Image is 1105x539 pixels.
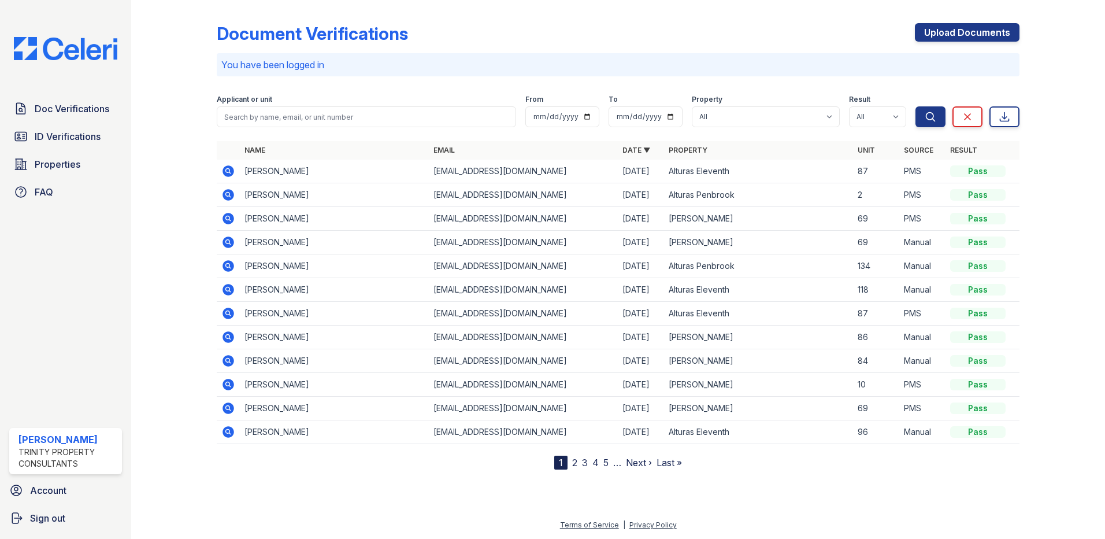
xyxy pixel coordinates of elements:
[692,95,722,104] label: Property
[560,520,619,529] a: Terms of Service
[618,397,664,420] td: [DATE]
[592,457,599,468] a: 4
[904,146,933,154] a: Source
[429,254,618,278] td: [EMAIL_ADDRESS][DOMAIN_NAME]
[5,479,127,502] a: Account
[853,254,899,278] td: 134
[35,185,53,199] span: FAQ
[664,278,853,302] td: Alturas Eleventh
[950,165,1006,177] div: Pass
[618,160,664,183] td: [DATE]
[849,95,870,104] label: Result
[899,207,945,231] td: PMS
[244,146,265,154] a: Name
[853,231,899,254] td: 69
[664,231,853,254] td: [PERSON_NAME]
[618,302,664,326] td: [DATE]
[9,153,122,176] a: Properties
[240,349,429,373] td: [PERSON_NAME]
[217,95,272,104] label: Applicant or unit
[429,420,618,444] td: [EMAIL_ADDRESS][DOMAIN_NAME]
[899,183,945,207] td: PMS
[618,278,664,302] td: [DATE]
[899,254,945,278] td: Manual
[433,146,455,154] a: Email
[622,146,650,154] a: Date ▼
[853,326,899,349] td: 86
[664,397,853,420] td: [PERSON_NAME]
[915,23,1019,42] a: Upload Documents
[429,397,618,420] td: [EMAIL_ADDRESS][DOMAIN_NAME]
[429,302,618,326] td: [EMAIL_ADDRESS][DOMAIN_NAME]
[626,457,652,468] a: Next ›
[853,278,899,302] td: 118
[899,278,945,302] td: Manual
[618,373,664,397] td: [DATE]
[899,397,945,420] td: PMS
[429,207,618,231] td: [EMAIL_ADDRESS][DOMAIN_NAME]
[35,102,109,116] span: Doc Verifications
[853,160,899,183] td: 87
[429,183,618,207] td: [EMAIL_ADDRESS][DOMAIN_NAME]
[240,254,429,278] td: [PERSON_NAME]
[240,278,429,302] td: [PERSON_NAME]
[240,207,429,231] td: [PERSON_NAME]
[664,302,853,326] td: Alturas Eleventh
[618,183,664,207] td: [DATE]
[240,373,429,397] td: [PERSON_NAME]
[221,58,1015,72] p: You have been logged in
[5,507,127,530] button: Sign out
[899,302,945,326] td: PMS
[429,373,618,397] td: [EMAIL_ADDRESS][DOMAIN_NAME]
[618,231,664,254] td: [DATE]
[657,457,682,468] a: Last »
[899,349,945,373] td: Manual
[429,160,618,183] td: [EMAIL_ADDRESS][DOMAIN_NAME]
[240,183,429,207] td: [PERSON_NAME]
[5,37,127,60] img: CE_Logo_Blue-a8612792a0a2168367f1c8372b55b34899dd931a85d93a1a3d3e32e68fde9ad4.png
[664,420,853,444] td: Alturas Eleventh
[853,397,899,420] td: 69
[613,456,621,470] span: …
[664,254,853,278] td: Alturas Penbrook
[950,237,1006,248] div: Pass
[429,349,618,373] td: [EMAIL_ADDRESS][DOMAIN_NAME]
[240,302,429,326] td: [PERSON_NAME]
[554,456,568,470] div: 1
[240,397,429,420] td: [PERSON_NAME]
[853,302,899,326] td: 87
[899,231,945,254] td: Manual
[853,420,899,444] td: 96
[240,160,429,183] td: [PERSON_NAME]
[664,207,853,231] td: [PERSON_NAME]
[664,373,853,397] td: [PERSON_NAME]
[664,183,853,207] td: Alturas Penbrook
[35,157,80,171] span: Properties
[618,254,664,278] td: [DATE]
[853,349,899,373] td: 84
[950,379,1006,390] div: Pass
[664,326,853,349] td: [PERSON_NAME]
[609,95,618,104] label: To
[950,308,1006,319] div: Pass
[853,373,899,397] td: 10
[618,207,664,231] td: [DATE]
[950,355,1006,367] div: Pass
[853,183,899,207] td: 2
[9,97,122,120] a: Doc Verifications
[669,146,707,154] a: Property
[629,520,677,529] a: Privacy Policy
[603,457,609,468] a: 5
[899,420,945,444] td: Manual
[525,95,543,104] label: From
[240,231,429,254] td: [PERSON_NAME]
[9,180,122,204] a: FAQ
[858,146,875,154] a: Unit
[899,160,945,183] td: PMS
[217,106,516,127] input: Search by name, email, or unit number
[572,457,577,468] a: 2
[18,446,117,470] div: Trinity Property Consultants
[950,213,1006,224] div: Pass
[618,349,664,373] td: [DATE]
[618,420,664,444] td: [DATE]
